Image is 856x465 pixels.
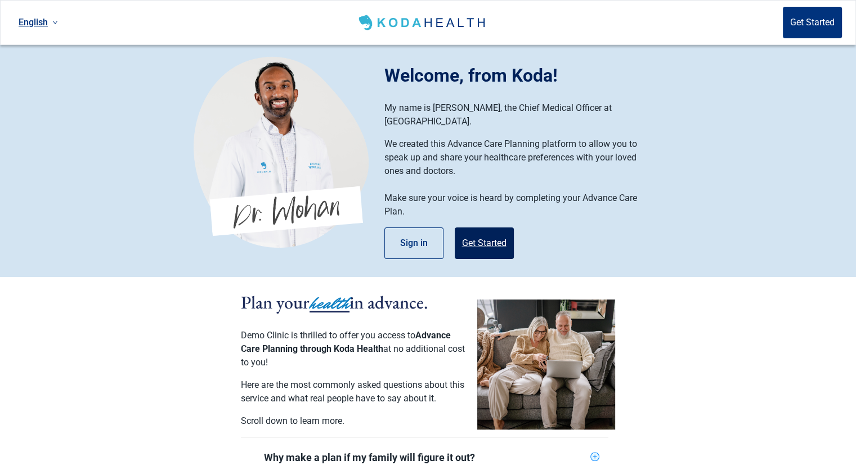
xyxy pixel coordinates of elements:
[194,56,369,248] img: Koda Health
[384,62,663,89] div: Welcome, from Koda!
[384,101,652,128] p: My name is [PERSON_NAME], the Chief Medical Officer at [GEOGRAPHIC_DATA].
[384,137,652,178] p: We created this Advance Care Planning platform to allow you to speak up and share your healthcare...
[349,290,428,314] span: in advance.
[384,191,652,218] p: Make sure your voice is heard by completing your Advance Care Plan.
[241,378,466,405] p: Here are the most commonly asked questions about this service and what real people have to say ab...
[384,227,443,259] button: Sign in
[14,13,62,32] a: Current language: English
[241,414,466,428] p: Scroll down to learn more.
[783,7,842,38] button: Get Started
[241,330,415,341] span: Demo Clinic is thrilled to offer you access to
[310,291,349,316] span: health
[264,451,586,464] div: Why make a plan if my family will figure it out?
[52,20,58,25] span: down
[455,227,514,259] button: Get Started
[590,452,599,461] span: plus-circle
[241,290,310,314] span: Plan your
[477,299,615,430] img: planSectionCouple-CV0a0q8G.png
[356,14,490,32] img: Koda Health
